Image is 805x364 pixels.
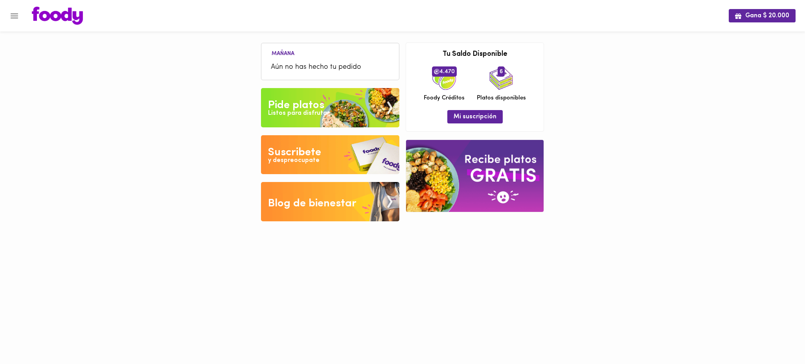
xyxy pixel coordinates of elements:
[477,94,526,102] span: Platos disponibles
[261,182,399,221] img: Blog de bienestar
[268,145,321,160] div: Suscribete
[265,49,301,57] li: Mañana
[735,12,789,20] span: Gana $ 20.000
[498,66,505,77] span: 6
[268,109,329,118] div: Listos para disfrutar
[447,110,503,123] button: Mi suscripción
[489,66,513,90] img: icon_dishes.png
[412,51,538,59] h3: Tu Saldo Disponible
[759,318,797,356] iframe: Messagebird Livechat Widget
[432,66,457,77] span: 4.470
[268,97,324,113] div: Pide platos
[261,88,399,127] img: Pide un Platos
[434,69,439,74] img: foody-creditos.png
[271,62,390,73] span: Aún no has hecho tu pedido
[261,135,399,175] img: Disfruta bajar de peso
[729,9,796,22] button: Gana $ 20.000
[268,156,320,165] div: y despreocupate
[454,113,496,121] span: Mi suscripción
[406,140,544,212] img: referral-banner.png
[424,94,465,102] span: Foody Créditos
[432,66,456,90] img: credits-package.png
[268,196,357,211] div: Blog de bienestar
[32,7,83,25] img: logo.png
[5,6,24,26] button: Menu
